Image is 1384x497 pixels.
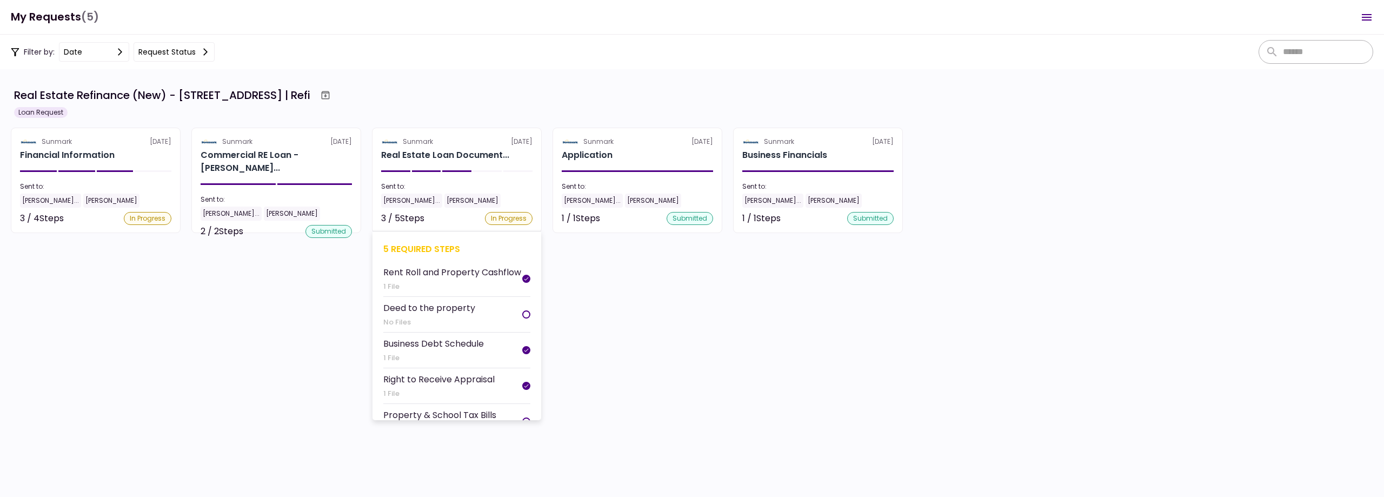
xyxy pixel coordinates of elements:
div: 3 / 5 Steps [381,212,424,225]
div: [PERSON_NAME]... [201,207,262,221]
div: [PERSON_NAME]... [562,194,623,208]
span: (5) [81,6,99,28]
div: 1 / 1 Steps [742,212,781,225]
div: Loan Request [14,107,68,118]
div: Deed to the property [383,301,475,315]
div: [PERSON_NAME] [444,194,501,208]
img: Partner logo [381,137,398,147]
div: Property & School Tax Bills [383,408,496,422]
div: [DATE] [201,137,352,147]
div: [DATE] [562,137,713,147]
img: Partner logo [20,137,37,147]
div: [PERSON_NAME]... [20,194,81,208]
div: No Files [383,317,475,328]
div: date [64,46,82,58]
div: Rent Roll and Property Cashflow [383,266,521,279]
div: [DATE] [20,137,171,147]
button: date [59,42,129,62]
div: 5 required steps [383,242,530,256]
div: Sent to: [562,182,713,191]
div: 1 File [383,353,484,363]
div: Sunmark [403,137,433,147]
h2: Financial Information [20,149,115,162]
div: [PERSON_NAME] [264,207,320,221]
div: [DATE] [381,137,533,147]
div: Sunmark [42,137,72,147]
div: submitted [847,212,894,225]
div: In Progress [485,212,533,225]
button: Open menu [1354,4,1380,30]
button: Request status [134,42,215,62]
div: Right to Receive Appraisal [383,373,495,386]
div: [PERSON_NAME] [83,194,139,208]
div: [DATE] [742,137,894,147]
div: [PERSON_NAME] [806,194,862,208]
div: Sent to: [20,182,171,191]
img: Partner logo [201,137,218,147]
h1: My Requests [11,6,99,28]
div: [PERSON_NAME]... [742,194,803,208]
div: 1 / 1 Steps [562,212,600,225]
div: Sent to: [381,182,533,191]
h2: Business Financials [742,149,827,162]
div: [PERSON_NAME] [625,194,681,208]
button: Archive workflow [316,85,335,105]
div: submitted [667,212,713,225]
img: Partner logo [742,137,760,147]
div: Real Estate Loan Documents (Refinance) [381,149,509,162]
div: Filter by: [11,42,215,62]
div: In Progress [124,212,171,225]
div: Sunmark [222,137,252,147]
div: Sent to: [201,195,352,204]
div: [PERSON_NAME]... [381,194,442,208]
div: submitted [305,225,352,238]
div: 3 / 4 Steps [20,212,64,225]
div: Sent to: [742,182,894,191]
div: Real Estate Refinance (New) - [STREET_ADDRESS] | Refi [14,87,310,103]
div: Sunmark [764,137,794,147]
div: Business Debt Schedule [383,337,484,350]
div: 1 File [383,388,495,399]
img: Partner logo [562,137,579,147]
h2: Application [562,149,613,162]
div: 2 / 2 Steps [201,225,243,238]
div: Sunmark [583,137,614,147]
div: 1 File [383,281,521,292]
div: Commercial RE Loan - Borrower Background [201,149,352,175]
